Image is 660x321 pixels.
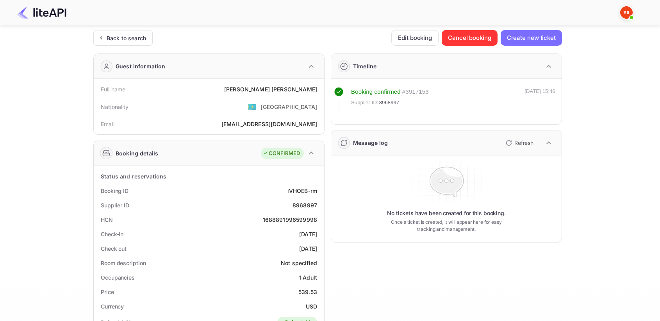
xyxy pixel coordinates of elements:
div: [DATE] [299,230,317,238]
div: Price [101,288,114,296]
img: Yandex Support [620,6,633,19]
button: Cancel booking [442,30,498,46]
div: Full name [101,85,125,93]
div: Not specified [281,259,317,267]
button: Edit booking [391,30,439,46]
p: Once a ticket is created, it will appear here for easy tracking and management. [385,219,508,233]
div: 1688891996599998 [263,216,317,224]
div: Supplier ID [101,201,129,209]
div: Message log [353,139,388,147]
div: Check-in [101,230,123,238]
div: Room description [101,259,146,267]
div: CONFIRMED [263,150,300,157]
div: Booking details [116,149,158,157]
div: Occupancies [101,273,135,282]
div: iVHOEB-rm [287,187,317,195]
div: [EMAIL_ADDRESS][DOMAIN_NAME] [221,120,317,128]
div: Guest information [116,62,166,70]
div: USD [306,302,317,310]
div: [GEOGRAPHIC_DATA] [260,103,317,111]
span: United States [248,100,257,114]
p: No tickets have been created for this booking. [387,209,506,217]
button: Refresh [501,137,537,149]
div: Check out [101,244,127,253]
div: [PERSON_NAME] [PERSON_NAME] [224,85,317,93]
div: Booking ID [101,187,128,195]
div: 539.53 [298,288,317,296]
div: Booking confirmed [351,87,401,96]
div: Email [101,120,114,128]
div: Back to search [107,34,146,42]
div: Status and reservations [101,172,166,180]
span: Supplier ID: [351,99,378,107]
div: # 3917153 [402,87,429,96]
div: Nationality [101,103,129,111]
button: Create new ticket [501,30,562,46]
div: Currency [101,302,124,310]
span: 8968997 [379,99,400,107]
div: Timeline [353,62,376,70]
img: LiteAPI Logo [17,6,66,19]
div: 8968997 [293,201,317,209]
div: [DATE] 15:46 [524,87,555,110]
div: HCN [101,216,113,224]
p: Refresh [514,139,533,147]
div: 1 Adult [299,273,317,282]
div: [DATE] [299,244,317,253]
